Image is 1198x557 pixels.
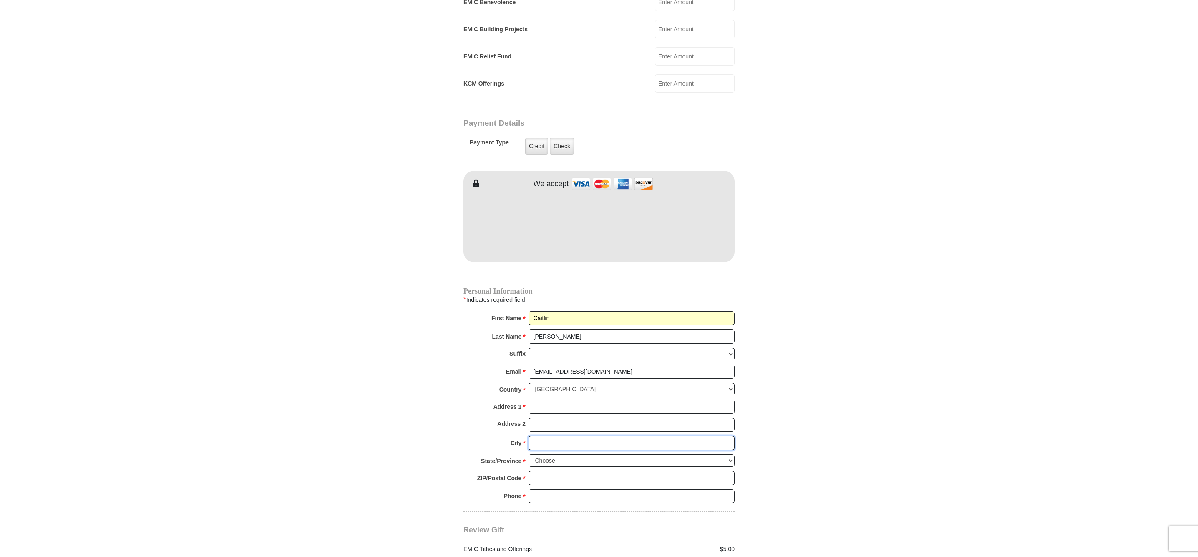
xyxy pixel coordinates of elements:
[655,74,735,93] input: Enter Amount
[550,138,574,155] label: Check
[463,79,504,88] label: KCM Offerings
[491,312,521,324] strong: First Name
[525,138,548,155] label: Credit
[463,288,735,294] h4: Personal Information
[463,294,735,305] div: Indicates required field
[493,401,522,413] strong: Address 1
[509,348,526,360] strong: Suffix
[463,25,528,34] label: EMIC Building Projects
[655,47,735,66] input: Enter Amount
[506,366,521,377] strong: Email
[497,418,526,430] strong: Address 2
[571,175,654,193] img: credit cards accepted
[470,139,509,150] h5: Payment Type
[463,119,676,128] h3: Payment Details
[655,20,735,38] input: Enter Amount
[504,490,522,502] strong: Phone
[463,526,504,534] span: Review Gift
[477,472,522,484] strong: ZIP/Postal Code
[499,384,522,395] strong: Country
[599,545,739,554] div: $5.00
[481,455,521,467] strong: State/Province
[534,180,569,189] h4: We accept
[492,331,522,342] strong: Last Name
[511,437,521,449] strong: City
[463,52,511,61] label: EMIC Relief Fund
[459,545,599,554] div: EMIC Tithes and Offerings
